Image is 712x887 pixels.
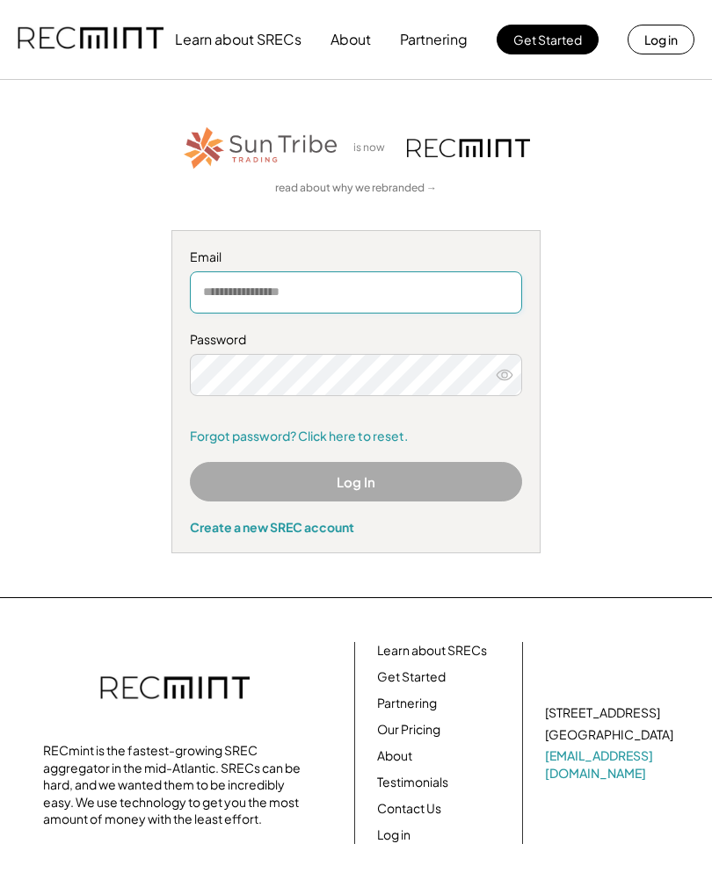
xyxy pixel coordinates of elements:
[18,10,163,69] img: recmint-logotype%403x.png
[100,659,250,720] img: recmint-logotype%403x.png
[175,22,302,57] button: Learn about SRECs
[190,331,522,349] div: Password
[275,181,437,196] a: read about why we rebranded →
[377,800,441,818] a: Contact Us
[628,25,694,54] button: Log in
[190,249,522,266] div: Email
[377,721,440,739] a: Our Pricing
[182,124,340,172] img: STT_Horizontal_Logo%2B-%2BColor.png
[190,462,522,501] button: Log In
[377,668,446,686] a: Get Started
[497,25,599,54] button: Get Started
[190,519,522,535] div: Create a new SREC account
[43,742,307,828] div: RECmint is the fastest-growing SREC aggregator in the mid-Atlantic. SRECs can be hard, and we wan...
[331,22,371,57] button: About
[400,22,468,57] button: Partnering
[377,695,437,712] a: Partnering
[377,826,410,844] a: Log in
[190,428,522,445] a: Forgot password? Click here to reset.
[407,139,530,157] img: recmint-logotype%403x.png
[545,747,677,782] a: [EMAIL_ADDRESS][DOMAIN_NAME]
[545,726,673,744] div: [GEOGRAPHIC_DATA]
[377,747,412,765] a: About
[377,774,448,791] a: Testimonials
[349,141,398,155] div: is now
[377,642,487,660] a: Learn about SRECs
[545,704,660,722] div: [STREET_ADDRESS]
